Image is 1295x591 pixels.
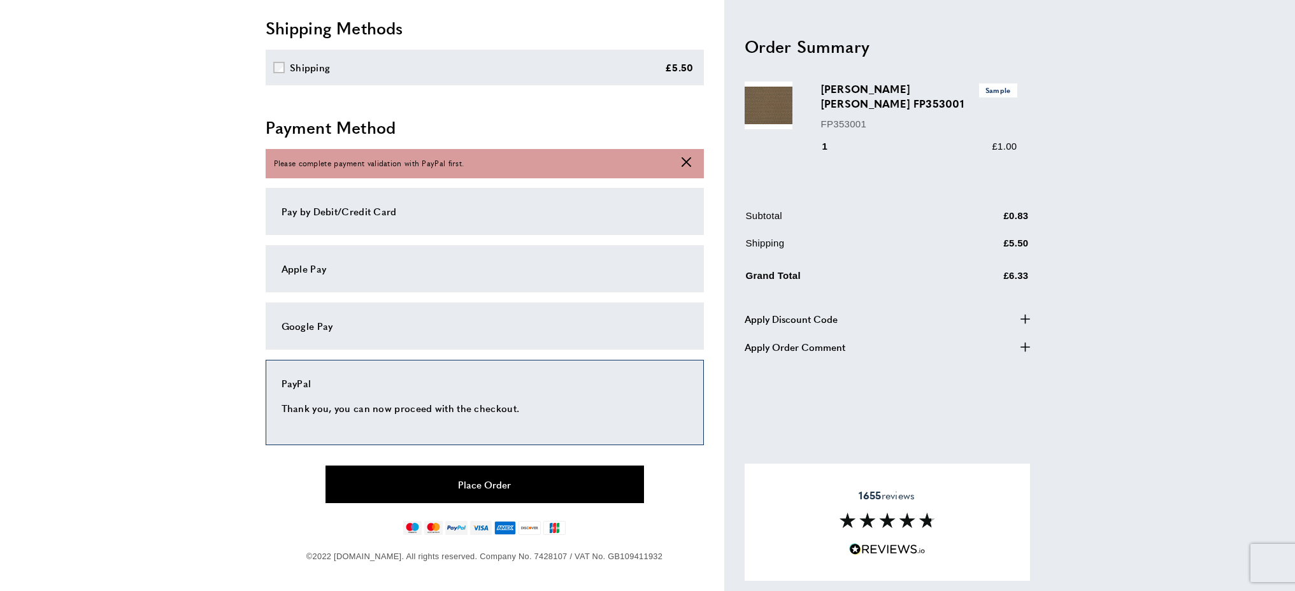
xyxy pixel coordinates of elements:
[859,489,915,502] span: reviews
[746,265,940,292] td: Grand Total
[282,204,688,219] div: Pay by Debit/Credit Card
[494,521,517,535] img: american-express
[859,488,881,502] strong: 1655
[992,140,1017,151] span: £1.00
[979,83,1017,97] span: Sample
[849,543,926,555] img: Reviews.io 5 stars
[746,208,940,232] td: Subtotal
[543,521,566,535] img: jcb
[821,116,1017,131] p: FP353001
[282,318,688,334] div: Google Pay
[424,521,443,535] img: mastercard
[403,521,422,535] img: maestro
[266,116,704,139] h2: Payment Method
[282,401,688,416] p: Thank you, you can now proceed with the checkout.
[941,265,1029,292] td: £6.33
[821,138,846,153] div: 1
[326,466,644,503] button: Place Order
[470,521,491,535] img: visa
[445,521,468,535] img: paypal
[746,235,940,260] td: Shipping
[282,376,688,391] div: PayPal
[266,17,704,39] h2: Shipping Methods
[745,339,845,354] span: Apply Order Comment
[282,261,688,276] div: Apple Pay
[840,513,935,528] img: Reviews section
[745,34,1030,57] h2: Order Summary
[519,521,541,535] img: discover
[665,60,694,75] div: £5.50
[941,208,1029,232] td: £0.83
[745,82,792,129] img: Tam Tam FP353001
[745,311,838,326] span: Apply Discount Code
[941,235,1029,260] td: £5.50
[274,157,464,169] span: Please complete payment validation with PayPal first.
[306,552,662,561] span: ©2022 [DOMAIN_NAME]. All rights reserved. Company No. 7428107 / VAT No. GB109411932
[821,82,1017,111] h3: [PERSON_NAME] [PERSON_NAME] FP353001
[290,60,330,75] div: Shipping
